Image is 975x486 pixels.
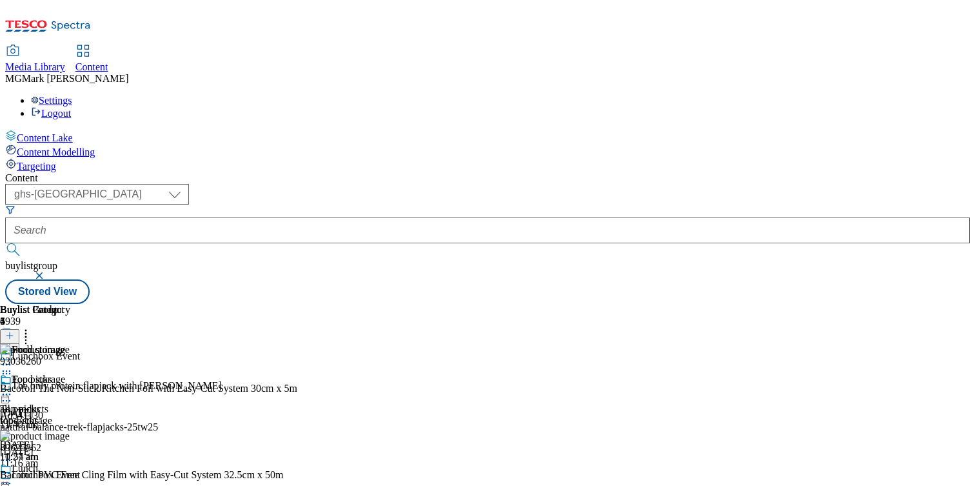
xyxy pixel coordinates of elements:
span: Media Library [5,61,65,72]
span: Content Lake [17,132,73,143]
svg: Search Filters [5,205,15,215]
span: Targeting [17,161,56,172]
a: Settings [31,95,72,106]
a: Media Library [5,46,65,73]
span: Mark [PERSON_NAME] [22,73,129,84]
span: Content Modelling [17,147,95,157]
input: Search [5,218,970,243]
a: Content Modelling [5,144,970,158]
button: Stored View [5,279,90,304]
span: MG [5,73,22,84]
span: Content [75,61,108,72]
a: Logout [31,108,71,119]
a: Content Lake [5,130,970,144]
div: Content [5,172,970,184]
a: Targeting [5,158,970,172]
a: Content [75,46,108,73]
span: buylistgroup [5,260,57,271]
